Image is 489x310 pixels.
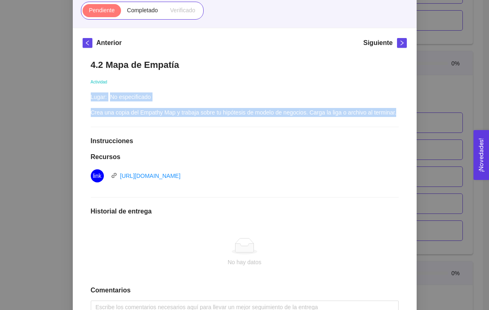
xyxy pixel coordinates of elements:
a: [URL][DOMAIN_NAME] [120,173,181,179]
article: Lugar: [91,92,107,101]
div: No hay datos [97,258,392,267]
button: left [83,38,92,48]
button: Open Feedback Widget [473,130,489,180]
button: right [397,38,407,48]
span: left [83,40,92,46]
span: Completado [127,7,158,13]
span: Crea una copia del Empathy Map y trabaja sobre tu hipótesis de modelo de negocios. Carga la liga ... [91,109,397,116]
span: Pendiente [89,7,114,13]
h1: Comentarios [91,286,399,294]
span: Actividad [91,80,108,84]
span: right [397,40,406,46]
h1: 4.2 Mapa de Empatía [91,59,399,70]
a: No especificado [110,94,151,100]
span: link [111,173,117,178]
h1: Historial de entrega [91,207,399,216]
h1: Recursos [91,153,399,161]
h1: Instrucciones [91,137,399,145]
h5: Siguiente [363,38,393,48]
h5: Anterior [96,38,122,48]
span: link [93,169,101,182]
span: Verificado [170,7,195,13]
